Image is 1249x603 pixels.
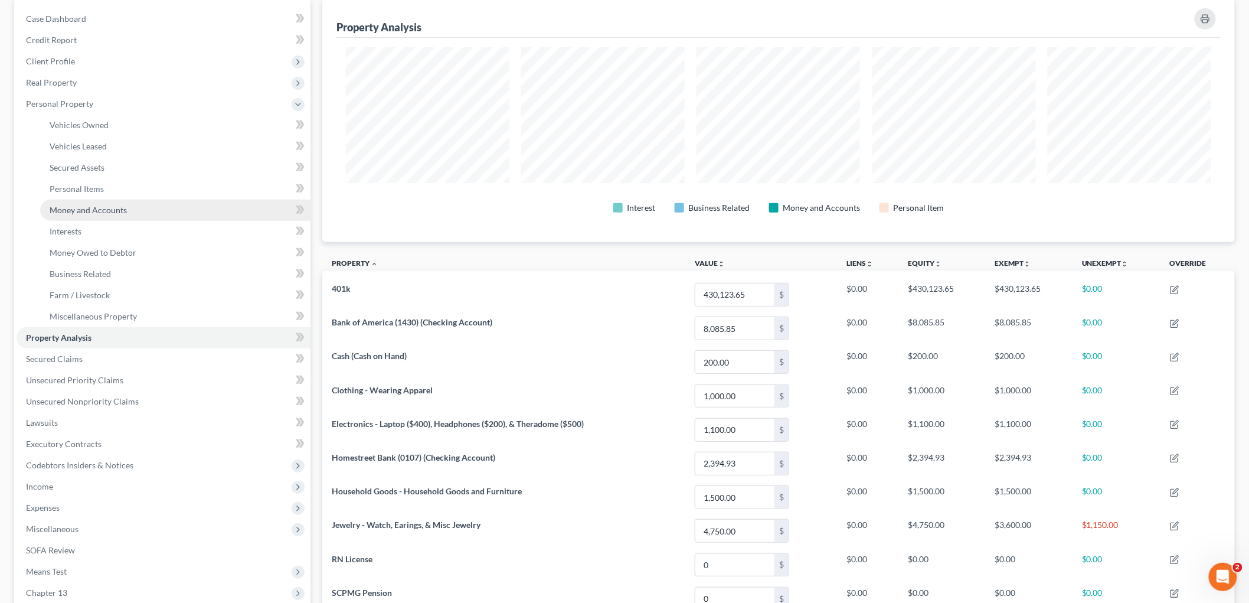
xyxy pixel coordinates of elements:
[332,259,378,268] a: Property expand_less
[838,480,898,514] td: $0.00
[332,588,392,598] span: SCPMG Pension
[995,259,1031,268] a: Exemptunfold_more
[695,486,774,509] input: 0.00
[1024,260,1031,268] i: unfold_more
[332,283,351,294] span: 401k
[838,278,898,311] td: $0.00
[26,333,91,343] span: Property Analysis
[838,312,898,345] td: $0.00
[1073,480,1160,514] td: $0.00
[17,540,310,561] a: SOFA Review
[40,178,310,200] a: Personal Items
[1073,345,1160,379] td: $0.00
[838,514,898,548] td: $0.00
[40,221,310,242] a: Interests
[17,30,310,51] a: Credit Report
[898,514,985,548] td: $4,750.00
[40,242,310,263] a: Money Owed to Debtor
[26,375,123,385] span: Unsecured Priority Claims
[50,141,107,151] span: Vehicles Leased
[1073,413,1160,446] td: $0.00
[774,317,789,340] div: $
[689,202,750,214] div: Business Related
[332,554,372,564] span: RN License
[26,396,139,406] span: Unsecured Nonpriority Claims
[774,486,789,509] div: $
[898,312,985,345] td: $8,085.85
[986,379,1073,413] td: $1,000.00
[50,247,136,258] span: Money Owed to Debtor
[898,278,985,311] td: $430,123.65
[17,348,310,370] a: Secured Claims
[1073,548,1160,582] td: $0.00
[50,184,104,194] span: Personal Items
[50,120,109,130] span: Vehicles Owned
[1233,563,1243,572] span: 2
[332,385,433,395] span: Clothing - Wearing Apparel
[774,351,789,373] div: $
[695,520,774,542] input: 0.00
[26,439,102,449] span: Executory Contracts
[783,202,861,214] div: Money and Accounts
[17,391,310,412] a: Unsecured Nonpriority Claims
[838,446,898,480] td: $0.00
[867,260,874,268] i: unfold_more
[17,433,310,455] a: Executory Contracts
[26,460,133,470] span: Codebtors Insiders & Notices
[40,200,310,221] a: Money and Accounts
[1073,278,1160,311] td: $0.00
[26,481,53,491] span: Income
[774,520,789,542] div: $
[695,351,774,373] input: 0.00
[26,14,86,24] span: Case Dashboard
[332,452,495,462] span: Homestreet Bank (0107) (Checking Account)
[898,548,985,582] td: $0.00
[1209,563,1237,591] iframe: Intercom live chat
[774,554,789,576] div: $
[26,354,83,364] span: Secured Claims
[26,588,67,598] span: Chapter 13
[1082,259,1129,268] a: Unexemptunfold_more
[26,418,58,428] span: Lawsuits
[908,259,941,268] a: Equityunfold_more
[26,545,75,555] span: SOFA Review
[40,263,310,285] a: Business Related
[898,345,985,379] td: $200.00
[986,548,1073,582] td: $0.00
[50,226,81,236] span: Interests
[838,379,898,413] td: $0.00
[774,385,789,408] div: $
[332,486,522,496] span: Household Goods - Household Goods and Furniture
[50,311,137,321] span: Miscellaneous Property
[847,259,874,268] a: Liensunfold_more
[986,413,1073,446] td: $1,100.00
[986,312,1073,345] td: $8,085.85
[26,56,75,66] span: Client Profile
[627,202,656,214] div: Interest
[695,259,725,268] a: Valueunfold_more
[838,413,898,446] td: $0.00
[774,419,789,441] div: $
[1073,379,1160,413] td: $0.00
[50,162,104,172] span: Secured Assets
[898,480,985,514] td: $1,500.00
[26,503,60,513] span: Expenses
[371,260,378,268] i: expand_less
[986,345,1073,379] td: $200.00
[17,8,310,30] a: Case Dashboard
[986,514,1073,548] td: $3,600.00
[695,283,774,306] input: 0.00
[336,20,421,34] div: Property Analysis
[898,379,985,413] td: $1,000.00
[40,136,310,157] a: Vehicles Leased
[774,283,789,306] div: $
[934,260,941,268] i: unfold_more
[986,446,1073,480] td: $2,394.93
[50,205,127,215] span: Money and Accounts
[40,306,310,327] a: Miscellaneous Property
[332,317,492,327] span: Bank of America (1430) (Checking Account)
[695,452,774,475] input: 0.00
[26,524,79,534] span: Miscellaneous
[898,413,985,446] td: $1,100.00
[332,351,407,361] span: Cash (Cash on Hand)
